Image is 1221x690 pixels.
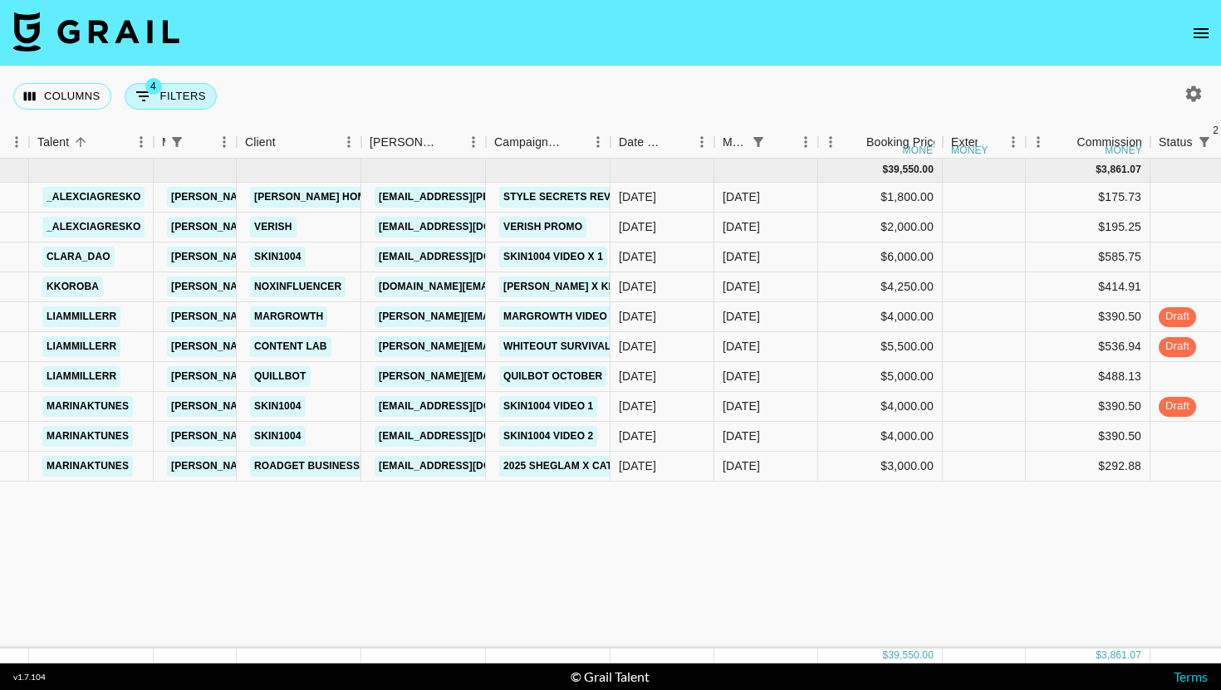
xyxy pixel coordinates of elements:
[375,366,731,387] a: [PERSON_NAME][EMAIL_ADDRESS][PERSON_NAME][DOMAIN_NAME]
[13,83,111,110] button: Select columns
[723,338,760,355] div: Oct '25
[499,366,606,387] a: quilbot october
[375,187,645,208] a: [EMAIL_ADDRESS][PERSON_NAME][DOMAIN_NAME]
[666,130,689,154] button: Sort
[903,145,940,155] div: money
[167,276,438,297] a: [PERSON_NAME][EMAIL_ADDRESS][DOMAIN_NAME]
[167,247,438,267] a: [PERSON_NAME][EMAIL_ADDRESS][DOMAIN_NAME]
[1026,332,1150,362] div: $536.94
[714,126,818,159] div: Month Due
[619,428,656,444] div: 24/09/2025
[818,213,943,242] div: $2,000.00
[689,130,714,154] button: Menu
[818,183,943,213] div: $1,800.00
[1026,272,1150,302] div: $414.91
[486,126,610,159] div: Campaign (Type)
[1026,422,1150,452] div: $390.50
[370,126,438,159] div: [PERSON_NAME]
[1001,130,1026,154] button: Menu
[499,306,620,327] a: margrowth video 5
[723,126,747,159] div: Month Due
[375,336,645,357] a: [PERSON_NAME][EMAIL_ADDRESS][DOMAIN_NAME]
[1101,648,1141,663] div: 3,861.07
[375,456,561,477] a: [EMAIL_ADDRESS][DOMAIN_NAME]
[619,278,656,295] div: 15/09/2025
[375,426,561,447] a: [EMAIL_ADDRESS][DOMAIN_NAME]
[1026,452,1150,482] div: $292.88
[438,130,461,154] button: Sort
[42,336,120,357] a: liammillerr
[336,130,361,154] button: Menu
[167,366,438,387] a: [PERSON_NAME][EMAIL_ADDRESS][DOMAIN_NAME]
[619,126,666,159] div: Date Created
[1026,130,1051,154] button: Menu
[818,422,943,452] div: $4,000.00
[42,426,133,447] a: marinaktunes
[42,276,103,297] a: kkoroba
[723,308,760,325] div: Oct '25
[723,428,760,444] div: Oct '25
[125,83,217,110] button: Show filters
[375,306,645,327] a: [PERSON_NAME][EMAIL_ADDRESS][DOMAIN_NAME]
[499,456,783,477] a: 2025 SHEGLAM X Catwoman Collection Campaign
[818,452,943,482] div: $3,000.00
[619,458,656,474] div: 25/09/2025
[619,368,656,384] div: 01/10/2025
[250,336,331,357] a: Content Lab
[494,126,562,159] div: Campaign (Type)
[154,126,237,159] div: Manager
[619,338,656,355] div: 11/09/2025
[499,247,607,267] a: Skin1004 video x 1
[250,366,311,387] a: quillbot
[162,126,165,159] div: Manager
[375,276,644,297] a: [DOMAIN_NAME][EMAIL_ADDRESS][DOMAIN_NAME]
[1193,130,1216,154] button: Show filters
[1159,126,1193,159] div: Status
[723,218,760,235] div: Oct '25
[1193,130,1216,154] div: 2 active filters
[250,217,297,237] a: verish
[1096,648,1101,663] div: $
[42,217,145,237] a: _alexciagresko
[1159,309,1196,325] span: draft
[619,188,656,205] div: 30/09/2025
[276,130,299,154] button: Sort
[167,456,438,477] a: [PERSON_NAME][EMAIL_ADDRESS][DOMAIN_NAME]
[42,456,133,477] a: marinaktunes
[189,130,212,154] button: Sort
[1096,163,1101,177] div: $
[770,130,793,154] button: Sort
[237,126,361,159] div: Client
[145,78,162,95] span: 4
[571,668,650,685] div: © Grail Talent
[167,426,438,447] a: [PERSON_NAME][EMAIL_ADDRESS][DOMAIN_NAME]
[499,396,597,417] a: skin1004 video 1
[843,130,866,154] button: Sort
[499,336,615,357] a: Whiteout Survival
[375,396,561,417] a: [EMAIL_ADDRESS][DOMAIN_NAME]
[723,368,760,384] div: Oct '25
[866,126,939,159] div: Booking Price
[13,672,46,683] div: v 1.7.104
[42,366,120,387] a: liammillerr
[619,218,656,235] div: 04/10/2025
[250,306,327,327] a: margrowth
[1159,399,1196,414] span: draft
[167,187,438,208] a: [PERSON_NAME][EMAIL_ADDRESS][DOMAIN_NAME]
[562,130,586,154] button: Sort
[818,362,943,392] div: $5,000.00
[1076,126,1142,159] div: Commission
[1105,145,1142,155] div: money
[250,426,306,447] a: SKIN1004
[361,126,486,159] div: Booker
[212,130,237,154] button: Menu
[1026,392,1150,422] div: $390.50
[167,306,438,327] a: [PERSON_NAME][EMAIL_ADDRESS][DOMAIN_NAME]
[165,130,189,154] button: Show filters
[42,306,120,327] a: liammillerr
[167,396,438,417] a: [PERSON_NAME][EMAIL_ADDRESS][DOMAIN_NAME]
[167,217,438,237] a: [PERSON_NAME][EMAIL_ADDRESS][DOMAIN_NAME]
[818,272,943,302] div: $4,250.00
[499,276,658,297] a: [PERSON_NAME] X KKOROBA
[42,396,133,417] a: marinaktunes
